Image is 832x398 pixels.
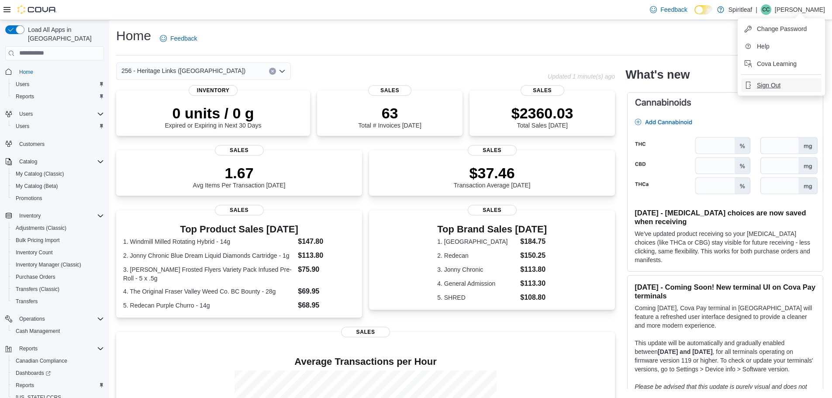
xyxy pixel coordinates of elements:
span: Inventory Count [12,247,104,258]
button: My Catalog (Beta) [9,180,107,192]
p: Updated 1 minute(s) ago [548,73,615,80]
input: Dark Mode [694,5,713,14]
p: We've updated product receiving so your [MEDICAL_DATA] choices (like THCa or CBG) stay visible fo... [635,229,816,264]
div: Expired or Expiring in Next 30 Days [165,104,262,129]
button: Transfers (Classic) [9,283,107,295]
button: Users [2,108,107,120]
a: Transfers [12,296,41,307]
span: Inventory Manager (Classic) [16,261,81,268]
a: Purchase Orders [12,272,59,282]
span: Reports [12,91,104,102]
button: Canadian Compliance [9,355,107,367]
button: Inventory [2,210,107,222]
span: Transfers [12,296,104,307]
span: Transfers (Classic) [12,284,104,294]
span: Cash Management [16,328,60,335]
button: Bulk Pricing Import [9,234,107,246]
span: Catalog [16,156,104,167]
span: Adjustments (Classic) [12,223,104,233]
h2: What's new [625,68,690,82]
span: My Catalog (Classic) [16,170,64,177]
span: Sales [468,145,517,156]
p: 0 units / 0 g [165,104,262,122]
span: Sales [521,85,564,96]
span: Reports [12,380,104,391]
span: Canadian Compliance [12,356,104,366]
span: Sales [215,205,264,215]
span: Dashboards [12,368,104,378]
h3: [DATE] - Coming Soon! New terminal UI on Cova Pay terminals [635,283,816,300]
button: Promotions [9,192,107,204]
button: Transfers [9,295,107,308]
h1: Home [116,27,151,45]
dt: 1. [GEOGRAPHIC_DATA] [437,237,517,246]
h3: Top Product Sales [DATE] [123,224,355,235]
button: Adjustments (Classic) [9,222,107,234]
button: Users [9,78,107,90]
button: Open list of options [279,68,286,75]
span: Inventory Count [16,249,53,256]
p: $2360.03 [511,104,573,122]
span: Change Password [757,24,807,33]
span: Promotions [12,193,104,204]
button: Catalog [16,156,41,167]
span: Home [19,69,33,76]
h4: Average Transactions per Hour [123,356,608,367]
button: Customers [2,138,107,150]
span: Inventory Manager (Classic) [12,260,104,270]
span: Users [12,79,104,90]
span: 256 - Heritage Links ([GEOGRAPHIC_DATA]) [121,66,245,76]
dd: $75.90 [298,264,355,275]
a: Inventory Manager (Classic) [12,260,85,270]
p: 63 [358,104,421,122]
a: Home [16,67,37,77]
button: Help [741,39,822,53]
dt: 2. Jonny Chronic Blue Dream Liquid Diamonds Cartridge - 1g [123,251,294,260]
dt: 4. The Original Fraser Valley Weed Co. BC Bounty - 28g [123,287,294,296]
button: Home [2,66,107,78]
dt: 5. SHRED [437,293,517,302]
a: Cash Management [12,326,63,336]
span: Operations [16,314,104,324]
span: Bulk Pricing Import [12,235,104,246]
span: Dashboards [16,370,51,377]
span: Purchase Orders [12,272,104,282]
a: Canadian Compliance [12,356,71,366]
a: Adjustments (Classic) [12,223,70,233]
span: Sign Out [757,81,780,90]
a: Reports [12,91,38,102]
button: Purchase Orders [9,271,107,283]
span: Users [12,121,104,132]
p: Coming [DATE], Cova Pay terminal in [GEOGRAPHIC_DATA] will feature a refreshed user interface des... [635,304,816,330]
div: Total # Invoices [DATE] [358,104,421,129]
button: Clear input [269,68,276,75]
span: Catalog [19,158,37,165]
dd: $113.30 [520,278,547,289]
button: Sign Out [741,78,822,92]
span: Promotions [16,195,42,202]
button: Catalog [2,156,107,168]
span: Dark Mode [694,14,695,15]
a: Dashboards [9,367,107,379]
p: $37.46 [454,164,531,182]
button: Users [9,120,107,132]
a: Feedback [646,1,690,18]
dd: $68.95 [298,300,355,311]
div: Transaction Average [DATE] [454,164,531,189]
dt: 3. Jonny Chronic [437,265,517,274]
a: Dashboards [12,368,54,378]
span: My Catalog (Beta) [16,183,58,190]
span: Cova Learning [757,59,797,68]
p: 1.67 [193,164,286,182]
span: Home [16,66,104,77]
span: Cash Management [12,326,104,336]
span: Transfers (Classic) [16,286,59,293]
a: Inventory Count [12,247,56,258]
dd: $69.95 [298,286,355,297]
dd: $113.80 [520,264,547,275]
div: Total Sales [DATE] [511,104,573,129]
p: Spiritleaf [728,4,752,15]
p: This update will be automatically and gradually enabled between , for all terminals operating on ... [635,339,816,374]
button: Reports [2,343,107,355]
button: Cash Management [9,325,107,337]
